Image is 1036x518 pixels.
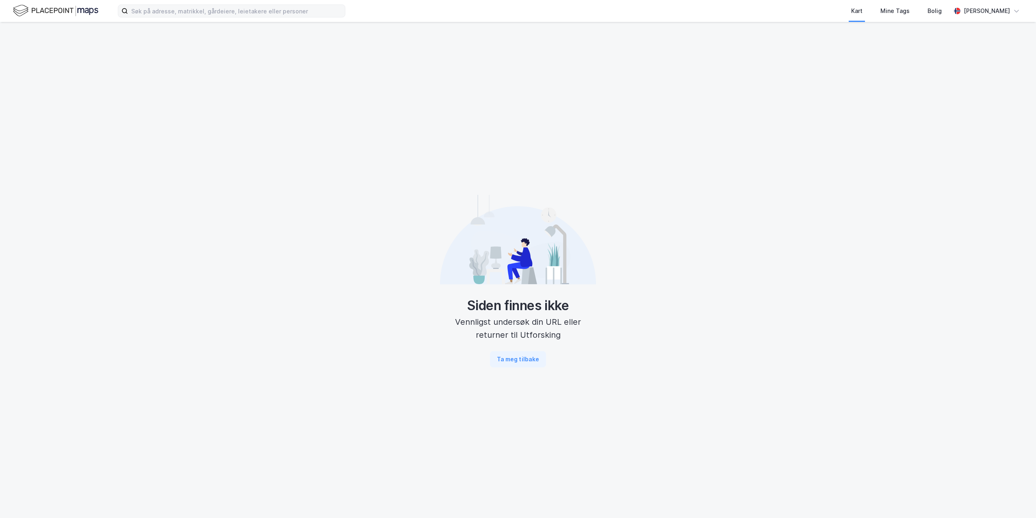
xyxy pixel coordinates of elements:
[13,4,98,18] img: logo.f888ab2527a4732fd821a326f86c7f29.svg
[490,351,546,367] button: Ta meg tilbake
[440,298,596,314] div: Siden finnes ikke
[964,6,1010,16] div: [PERSON_NAME]
[995,479,1036,518] iframe: Chat Widget
[928,6,942,16] div: Bolig
[128,5,345,17] input: Søk på adresse, matrikkel, gårdeiere, leietakere eller personer
[851,6,863,16] div: Kart
[440,315,596,341] div: Vennligst undersøk din URL eller returner til Utforsking
[880,6,910,16] div: Mine Tags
